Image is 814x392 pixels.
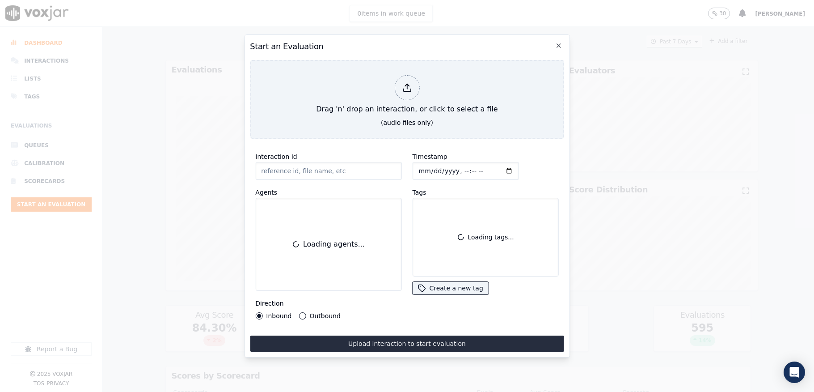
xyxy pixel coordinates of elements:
[412,189,426,196] label: Tags
[416,202,554,273] div: Loading tags...
[250,336,564,352] button: Upload interaction to start evaluation
[412,153,447,160] label: Timestamp
[250,60,564,139] button: Drag 'n' drop an interaction, or click to select a file (audio files only)
[255,189,277,196] label: Agents
[381,118,433,127] div: (audio files only)
[309,313,340,319] label: Outbound
[261,204,396,285] div: Loading agents...
[250,40,564,53] h2: Start an Evaluation
[412,282,488,294] button: Create a new tag
[312,72,501,118] div: Drag 'n' drop an interaction, or click to select a file
[266,313,291,319] label: Inbound
[784,362,805,383] div: Open Intercom Messenger
[255,300,283,307] label: Direction
[255,162,401,180] input: reference id, file name, etc
[255,153,297,160] label: Interaction Id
